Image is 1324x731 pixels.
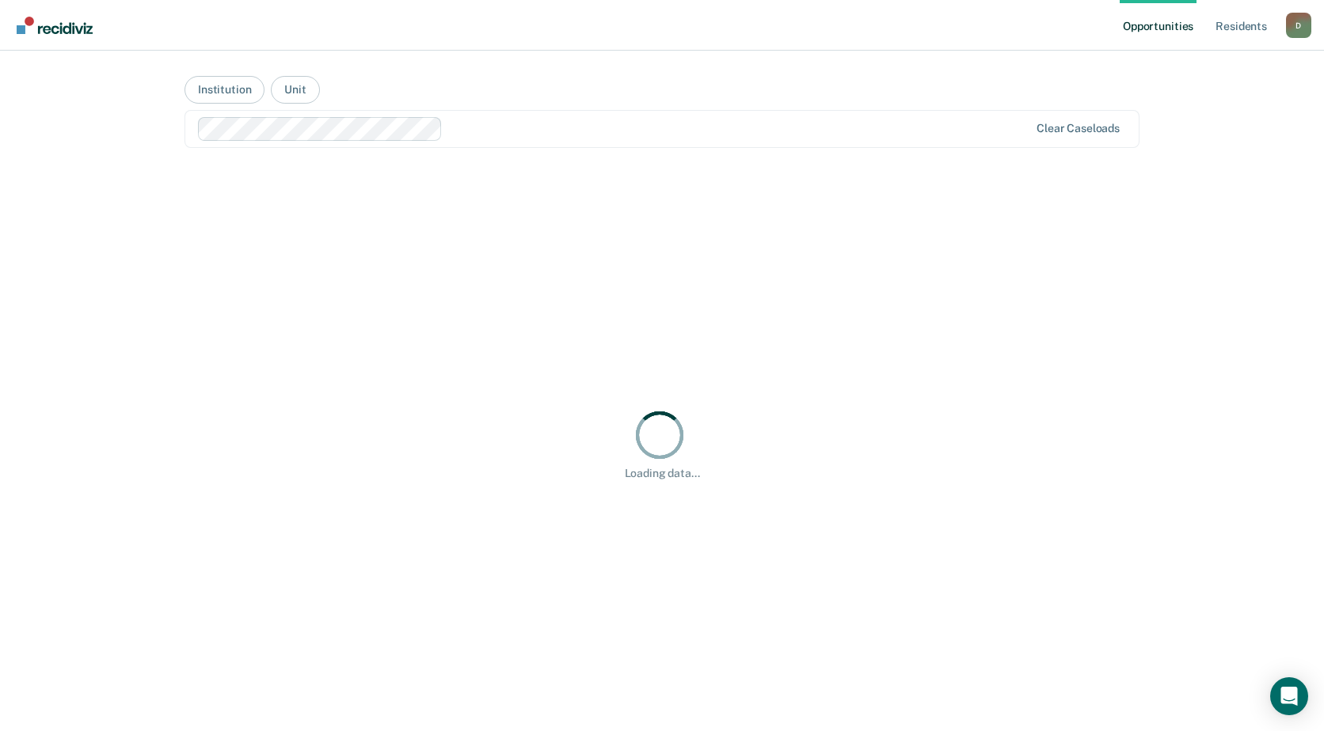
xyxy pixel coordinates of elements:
button: Unit [271,76,319,104]
div: D [1286,13,1311,38]
div: Loading data... [625,467,700,480]
button: Profile dropdown button [1286,13,1311,38]
div: Open Intercom Messenger [1270,677,1308,715]
img: Recidiviz [17,17,93,34]
div: Clear caseloads [1037,122,1120,135]
button: Institution [185,76,264,104]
